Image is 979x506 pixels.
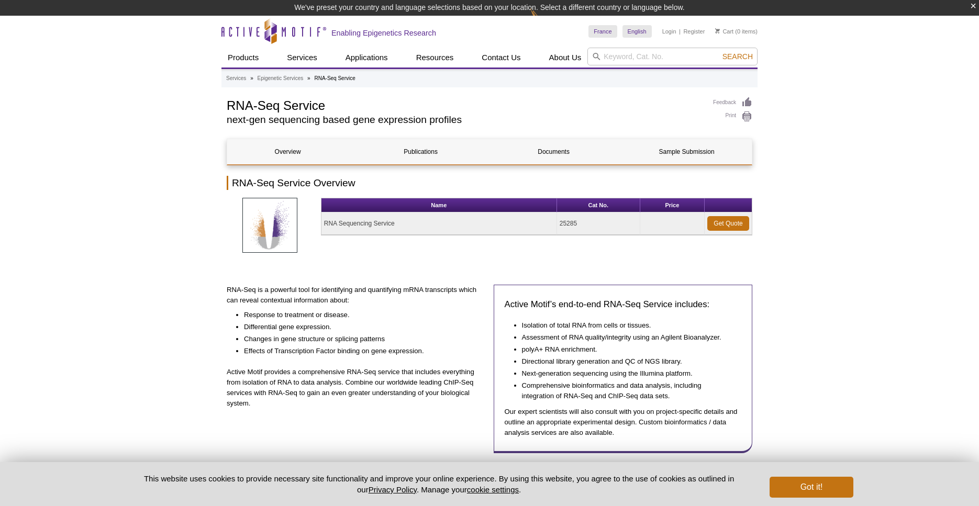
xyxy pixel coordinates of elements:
[410,48,460,68] a: Resources
[227,176,752,190] h2: RNA-Seq Service Overview
[557,212,640,235] td: 25285
[683,28,705,35] a: Register
[679,25,681,38] li: |
[126,473,752,495] p: This website uses cookies to provide necessary site functionality and improve your online experie...
[715,25,758,38] li: (0 items)
[505,298,742,311] h3: Active Motif’s end-to-end RNA-Seq Service includes:
[321,198,557,212] th: Name
[227,285,486,306] p: RNA-Seq is a powerful tool for identifying and quantifying mRNA transcripts which can reveal cont...
[713,97,752,108] a: Feedback
[707,216,749,231] a: Get Quote
[227,139,348,164] a: Overview
[281,48,324,68] a: Services
[242,198,297,253] img: RNA-Seq Services
[715,28,720,33] img: Your Cart
[226,74,246,83] a: Services
[719,52,756,61] button: Search
[314,75,355,81] li: RNA-Seq Service
[522,379,731,401] li: Comprehensive bioinformatics and data analysis, including integration of RNA-Seq and ChIP-Seq dat...
[588,25,617,38] a: France
[543,48,588,68] a: About Us
[250,75,253,81] li: »
[244,320,475,332] li: Differential gene expression.
[493,139,614,164] a: Documents
[662,28,676,35] a: Login
[244,308,475,320] li: Response to treatment or disease.
[360,139,481,164] a: Publications
[522,319,731,331] li: Isolation of total RNA from cells or tissues.
[221,48,265,68] a: Products
[770,477,853,498] button: Got it!
[522,343,731,355] li: polyA+ RNA enrichment.
[622,25,652,38] a: English
[522,367,731,379] li: Next-generation sequencing using the Illumina platform.
[587,48,758,65] input: Keyword, Cat. No.
[339,48,394,68] a: Applications
[715,28,733,35] a: Cart
[626,139,747,164] a: Sample Submission
[467,485,519,494] button: cookie settings
[307,75,310,81] li: »
[227,115,703,125] h2: next-gen sequencing based gene expression profiles
[722,52,753,61] span: Search
[321,212,557,235] td: RNA Sequencing Service
[244,344,475,356] li: Effects of Transcription Factor binding on gene expression.
[331,28,436,38] h2: Enabling Epigenetics Research
[713,111,752,122] a: Print
[369,485,417,494] a: Privacy Policy
[257,74,303,83] a: Epigenetic Services
[557,198,640,212] th: Cat No.
[640,198,705,212] th: Price
[505,407,742,438] p: Our expert scientists will also consult with you on project-specific details and outline an appro...
[475,48,527,68] a: Contact Us
[530,8,558,32] img: Change Here
[227,97,703,113] h1: RNA-Seq Service
[244,332,475,344] li: Changes in gene structure or splicing patterns
[522,355,731,367] li: Directional library generation and QC of NGS library.
[522,331,731,343] li: Assessment of RNA quality/integrity using an Agilent Bioanalyzer.
[227,367,486,409] p: Active Motif provides a comprehensive RNA-Seq service that includes everything from isolation of ...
